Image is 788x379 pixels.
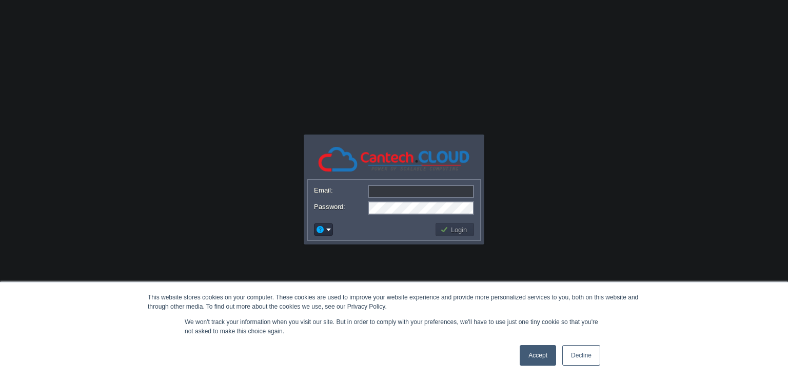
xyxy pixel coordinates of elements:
[562,345,600,366] a: Decline
[317,145,471,174] img: Cantech Cloud
[520,345,556,366] a: Accept
[185,317,603,336] p: We won't track your information when you visit our site. But in order to comply with your prefere...
[148,293,640,311] div: This website stores cookies on your computer. These cookies are used to improve your website expe...
[440,225,470,234] button: Login
[314,185,367,196] label: Email:
[314,201,367,212] label: Password:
